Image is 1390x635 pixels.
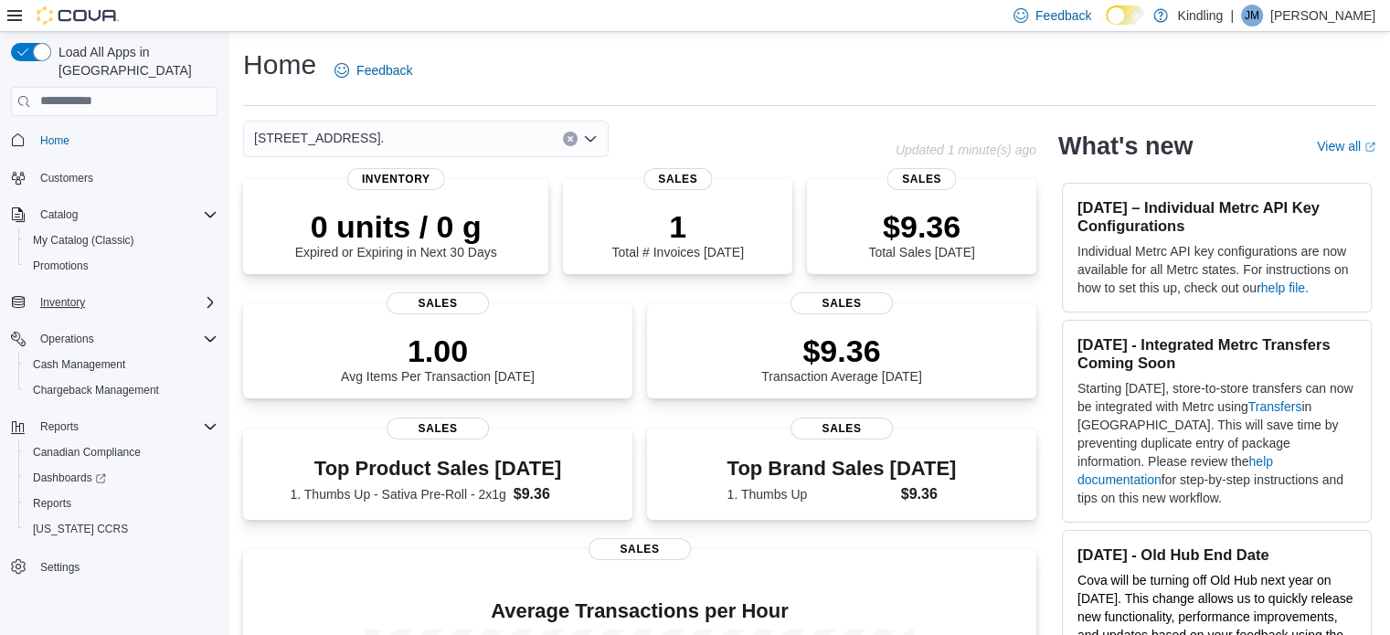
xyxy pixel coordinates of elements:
h2: What's new [1058,132,1193,161]
span: Promotions [26,255,218,277]
p: 0 units / 0 g [295,208,497,245]
button: Canadian Compliance [18,439,225,465]
span: Load All Apps in [GEOGRAPHIC_DATA] [51,43,218,79]
h1: Home [243,47,316,83]
p: $9.36 [761,333,922,369]
p: 1 [611,208,743,245]
button: Operations [33,328,101,350]
input: Dark Mode [1106,5,1144,25]
p: Individual Metrc API key configurations are now available for all Metrc states. For instructions ... [1077,242,1356,297]
span: Sales [790,418,893,439]
button: Promotions [18,253,225,279]
span: Settings [33,555,218,577]
a: Dashboards [18,465,225,491]
div: Jeff Miller [1241,5,1263,26]
a: View allExternal link [1317,139,1375,153]
span: Feedback [1035,6,1091,25]
span: Inventory [33,291,218,313]
h3: [DATE] – Individual Metrc API Key Configurations [1077,198,1356,235]
span: Dark Mode [1106,25,1107,26]
button: Reports [18,491,225,516]
span: Sales [643,168,712,190]
h3: Top Product Sales [DATE] [290,458,585,480]
p: $9.36 [868,208,974,245]
button: Operations [4,326,225,352]
span: Home [40,133,69,148]
span: Washington CCRS [26,518,218,540]
h4: Average Transactions per Hour [258,600,1022,622]
button: Catalog [33,204,85,226]
div: Total Sales [DATE] [868,208,974,259]
button: Home [4,127,225,153]
span: Customers [33,166,218,189]
button: Clear input [563,132,578,146]
dd: $9.36 [514,483,586,505]
a: help file [1261,280,1305,295]
span: Chargeback Management [26,379,218,401]
button: Reports [4,414,225,439]
span: Sales [387,292,489,314]
button: Inventory [4,290,225,315]
span: Catalog [40,207,78,222]
p: Starting [DATE], store-to-store transfers can now be integrated with Metrc using in [GEOGRAPHIC_D... [1077,379,1356,507]
span: Sales [387,418,489,439]
span: Customers [40,171,93,185]
button: Cash Management [18,352,225,377]
p: Updated 1 minute(s) ago [896,143,1036,157]
button: Open list of options [583,132,598,146]
a: Settings [33,556,87,578]
span: Cash Management [26,354,218,376]
span: JM [1245,5,1259,26]
span: Settings [40,560,80,575]
a: My Catalog (Classic) [26,229,142,251]
a: Canadian Compliance [26,441,148,463]
span: Operations [33,328,218,350]
span: Sales [887,168,956,190]
span: Sales [589,538,691,560]
a: Home [33,130,77,152]
button: My Catalog (Classic) [18,228,225,253]
span: My Catalog (Classic) [26,229,218,251]
span: Feedback [356,61,412,79]
span: Home [33,129,218,152]
h3: [DATE] - Old Hub End Date [1077,545,1356,564]
dt: 1. Thumbs Up [727,485,894,503]
span: Reports [40,419,79,434]
a: Reports [26,492,79,514]
h3: [DATE] - Integrated Metrc Transfers Coming Soon [1077,335,1356,372]
span: Chargeback Management [33,383,159,397]
p: [PERSON_NAME] [1270,5,1375,26]
a: [US_STATE] CCRS [26,518,135,540]
span: Operations [40,332,94,346]
span: My Catalog (Classic) [33,233,134,248]
span: Promotions [33,259,89,273]
p: Kindling [1177,5,1223,26]
button: Chargeback Management [18,377,225,403]
span: Catalog [33,204,218,226]
span: Canadian Compliance [33,445,141,460]
span: Cash Management [33,357,125,372]
span: Canadian Compliance [26,441,218,463]
a: Feedback [327,52,419,89]
img: Cova [37,6,119,25]
dt: 1. Thumbs Up - Sativa Pre-Roll - 2x1g [290,485,505,503]
a: Transfers [1248,399,1302,414]
div: Expired or Expiring in Next 30 Days [295,208,497,259]
a: Promotions [26,255,96,277]
span: Dashboards [26,467,218,489]
a: Dashboards [26,467,113,489]
button: Inventory [33,291,92,313]
div: Total # Invoices [DATE] [611,208,743,259]
span: [STREET_ADDRESS]. [254,127,384,149]
span: Reports [33,416,218,438]
a: Cash Management [26,354,133,376]
span: Inventory [40,295,85,310]
a: Chargeback Management [26,379,166,401]
span: Dashboards [33,471,106,485]
button: Catalog [4,202,225,228]
span: Reports [26,492,218,514]
div: Avg Items Per Transaction [DATE] [341,333,535,384]
svg: External link [1364,142,1375,153]
span: Reports [33,496,71,511]
span: Sales [790,292,893,314]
